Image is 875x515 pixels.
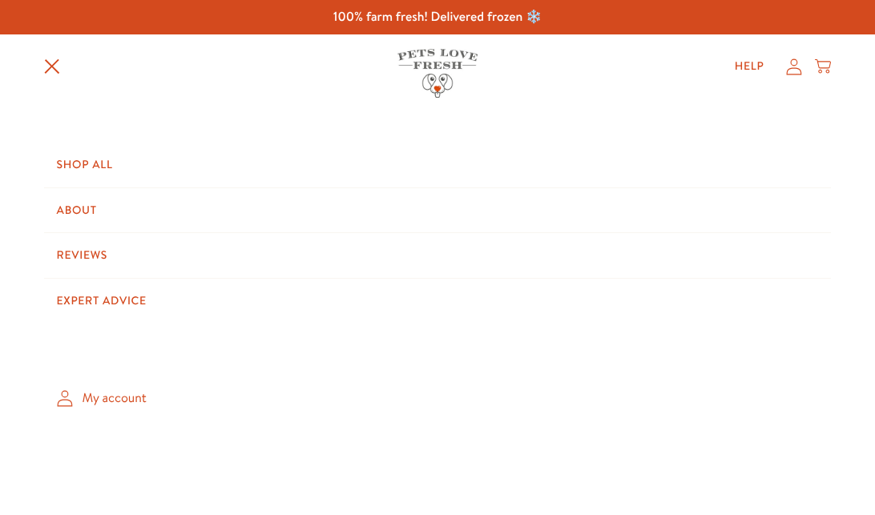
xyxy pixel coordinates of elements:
[44,375,832,422] a: My account
[722,50,777,82] a: Help
[44,279,832,324] a: Expert Advice
[397,49,478,98] img: Pets Love Fresh
[31,46,73,87] summary: Translation missing: en.sections.header.menu
[44,188,832,233] a: About
[44,233,832,278] a: Reviews
[44,143,832,187] a: Shop All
